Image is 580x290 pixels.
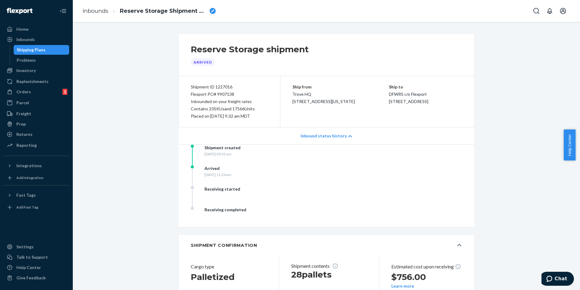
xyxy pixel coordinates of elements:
div: [DATE] 09:32 am [204,151,241,157]
div: Shipment ID 1227016 [191,83,268,91]
a: Help Center [4,263,69,272]
div: 1 [62,89,67,95]
button: Open account menu [557,5,569,17]
a: Freight [4,109,69,119]
h2: Palletized [191,271,262,282]
div: Orders [16,89,31,95]
button: Open notifications [544,5,556,17]
div: Replenishments [16,78,49,85]
button: Help Center [564,129,575,161]
div: Returns [16,131,32,137]
button: Talk to Support [4,252,69,262]
div: Inbounded on your freight rates [191,98,268,105]
div: Settings [16,244,34,250]
div: Integrations [16,163,42,169]
div: Add Fast Tag [16,205,38,210]
div: Arrived [191,58,215,66]
div: Prep [16,121,26,127]
p: Estimated cost upon receiving [391,263,462,270]
div: Talk to Support [16,254,48,260]
h1: 28 pallets [291,269,362,280]
span: [STREET_ADDRESS] [389,99,428,104]
a: Reporting [4,140,69,150]
a: Inventory [4,66,69,75]
div: Arrived [204,165,231,171]
iframe: Opens a widget where you can chat to one of our agents [541,272,574,287]
h5: SHIPMENT CONFIRMATION [191,242,257,248]
h2: Reserve Storage shipment [191,44,309,55]
p: Ship to [389,83,462,91]
div: Help Center [16,264,41,271]
div: Shipment created [204,145,241,151]
div: Receiving started [204,186,240,192]
a: Parcel [4,98,69,108]
a: Replenishments [4,77,69,86]
a: Add Integration [4,173,69,183]
span: Trove HQ [STREET_ADDRESS][US_STATE] [292,91,355,104]
a: Home [4,24,69,34]
span: Reserve Storage Shipment STIef7a13203e [120,7,207,15]
button: SHIPMENT CONFIRMATION [179,235,474,256]
button: Close Navigation [57,5,69,17]
a: Add Fast Tag [4,202,69,212]
div: Contains 23 SKUs and 17566 Units [191,105,268,112]
div: Problems [17,57,36,63]
div: Inventory [16,67,36,74]
a: Problems [14,55,69,65]
div: Placed on [DATE] 9:32 am MDT [191,112,268,120]
div: Freight [16,111,31,117]
div: Receiving completed [204,207,246,213]
button: Fast Tags [4,190,69,200]
div: Home [16,26,29,32]
a: Settings [4,242,69,252]
p: DFWRS c/o Flexport [389,91,462,98]
a: Returns [4,129,69,139]
a: Inbounds [83,8,108,14]
header: Cargo type [191,263,262,270]
h2: $756.00 [391,271,462,282]
div: Inbounds [16,36,35,43]
button: Learn more [391,284,414,288]
div: Reporting [16,142,37,148]
a: Inbounds [4,35,69,44]
p: Shipment contents [291,263,362,269]
div: Fast Tags [16,192,36,198]
p: Inbound status history [301,133,347,139]
button: Open Search Box [530,5,542,17]
a: Prep [4,119,69,129]
div: Flexport PO# 9907138 [191,91,268,98]
div: [DATE] 11:24 am [204,172,231,177]
a: Orders1 [4,87,69,97]
a: Shipping Plans [14,45,69,55]
button: Integrations [4,161,69,171]
div: Give Feedback [16,275,46,281]
img: Flexport logo [7,8,32,14]
div: Parcel [16,100,29,106]
p: Ship from [292,83,389,91]
div: Shipping Plans [17,47,46,53]
button: Give Feedback [4,273,69,283]
div: Add Integration [16,175,43,180]
ol: breadcrumbs [78,2,221,20]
